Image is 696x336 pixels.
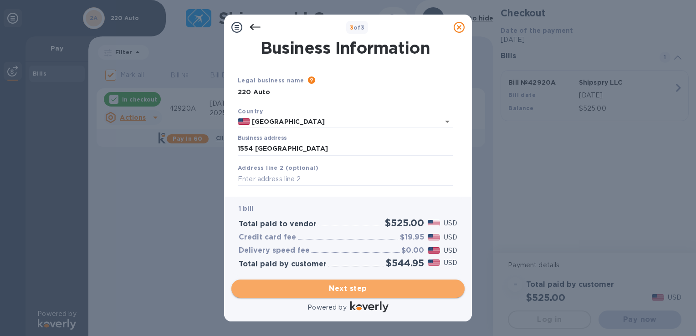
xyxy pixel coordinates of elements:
[238,108,263,115] b: Country
[238,164,318,171] b: Address line 2 (optional)
[307,303,346,312] p: Powered by
[428,260,440,266] img: USD
[428,220,440,226] img: USD
[238,77,304,84] b: Legal business name
[350,24,365,31] b: of 3
[441,115,454,128] button: Open
[428,234,440,240] img: USD
[428,247,440,254] img: USD
[350,301,389,312] img: Logo
[238,86,453,99] input: Enter legal business name
[400,233,424,242] h3: $19.95
[401,246,424,255] h3: $0.00
[239,205,253,212] b: 1 bill
[238,142,453,156] input: Enter address
[239,220,317,229] h3: Total paid to vendor
[444,233,457,242] p: USD
[444,219,457,228] p: USD
[238,136,287,141] label: Business address
[239,233,296,242] h3: Credit card fee
[239,283,457,294] span: Next step
[444,246,457,255] p: USD
[386,257,424,269] h2: $544.95
[239,260,327,269] h3: Total paid by customer
[236,38,455,57] h1: Business Information
[385,217,424,229] h2: $525.00
[231,280,465,298] button: Next step
[238,118,250,125] img: US
[250,116,427,127] input: Select country
[444,258,457,268] p: USD
[350,24,353,31] span: 3
[239,246,310,255] h3: Delivery speed fee
[238,173,453,186] input: Enter address line 2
